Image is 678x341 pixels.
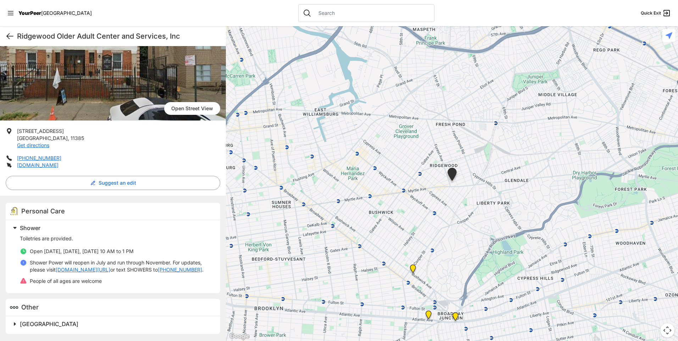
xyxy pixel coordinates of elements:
[18,11,92,15] a: YourPeer[GEOGRAPHIC_DATA]
[71,135,84,141] span: 11385
[660,323,674,337] button: Map camera controls
[41,10,92,16] span: [GEOGRAPHIC_DATA]
[21,207,65,215] span: Personal Care
[424,311,433,322] div: The Gathering Place Drop-in Center
[641,9,671,17] a: Quick Exit
[409,264,417,276] div: Bushwick/North Brooklyn
[6,176,220,190] button: Suggest an edit
[20,320,78,328] span: [GEOGRAPHIC_DATA]
[17,142,49,148] a: Get directions
[17,128,64,134] span: [STREET_ADDRESS]
[18,10,41,16] span: YourPeer
[17,162,59,168] a: [DOMAIN_NAME]
[17,31,220,41] h1: Ridgewood Older Adult Center and Services, Inc
[20,224,40,231] span: Shower
[17,155,61,161] a: [PHONE_NUMBER]
[30,259,212,273] p: Shower Power will reopen in July and run through November. For updates, please visit or text SHOW...
[20,235,212,242] p: Toiletries are provided.
[158,266,202,273] a: [PHONE_NUMBER]
[228,332,251,341] a: Open this area in Google Maps (opens a new window)
[56,266,110,273] a: [DOMAIN_NAME][URL]
[30,278,102,284] span: People of all ages are welcome
[164,102,220,115] span: Open Street View
[314,10,430,17] input: Search
[641,10,661,16] span: Quick Exit
[17,135,68,141] span: [GEOGRAPHIC_DATA]
[68,135,69,141] span: ,
[99,179,136,186] span: Suggest an edit
[228,332,251,341] img: Google
[30,248,134,254] span: Open [DATE], [DATE], [DATE] 10 AM to 1 PM
[451,312,460,324] div: Good Shepherd Services
[446,168,458,184] div: Ridgewood Presbyterian Church
[21,303,39,311] span: Other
